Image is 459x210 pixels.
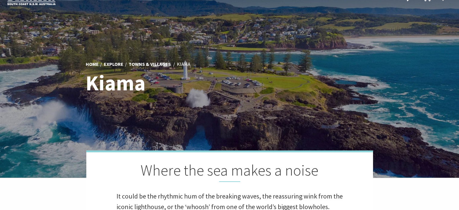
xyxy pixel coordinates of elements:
a: Towns & Villages [129,61,171,68]
a: Explore [104,61,123,68]
h1: Kiama [86,71,256,95]
a: Home [86,61,99,68]
h2: Where the sea makes a noise [116,161,343,182]
li: Kiama [177,60,190,68]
